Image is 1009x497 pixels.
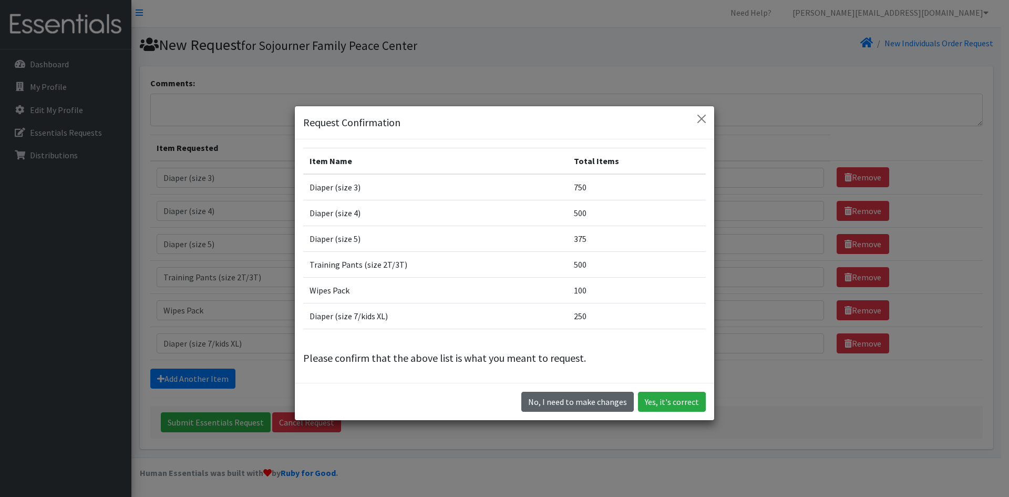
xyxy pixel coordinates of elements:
[521,392,634,412] button: No I need to make changes
[303,278,568,303] td: Wipes Pack
[693,110,710,127] button: Close
[568,252,706,278] td: 500
[303,200,568,226] td: Diaper (size 4)
[568,303,706,329] td: 250
[568,226,706,252] td: 375
[568,174,706,200] td: 750
[303,350,706,366] p: Please confirm that the above list is what you meant to request.
[303,226,568,252] td: Diaper (size 5)
[303,303,568,329] td: Diaper (size 7/kids XL)
[303,115,400,130] h5: Request Confirmation
[568,200,706,226] td: 500
[568,278,706,303] td: 100
[568,148,706,175] th: Total Items
[303,148,568,175] th: Item Name
[638,392,706,412] button: Yes, it's correct
[303,174,568,200] td: Diaper (size 3)
[303,252,568,278] td: Training Pants (size 2T/3T)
